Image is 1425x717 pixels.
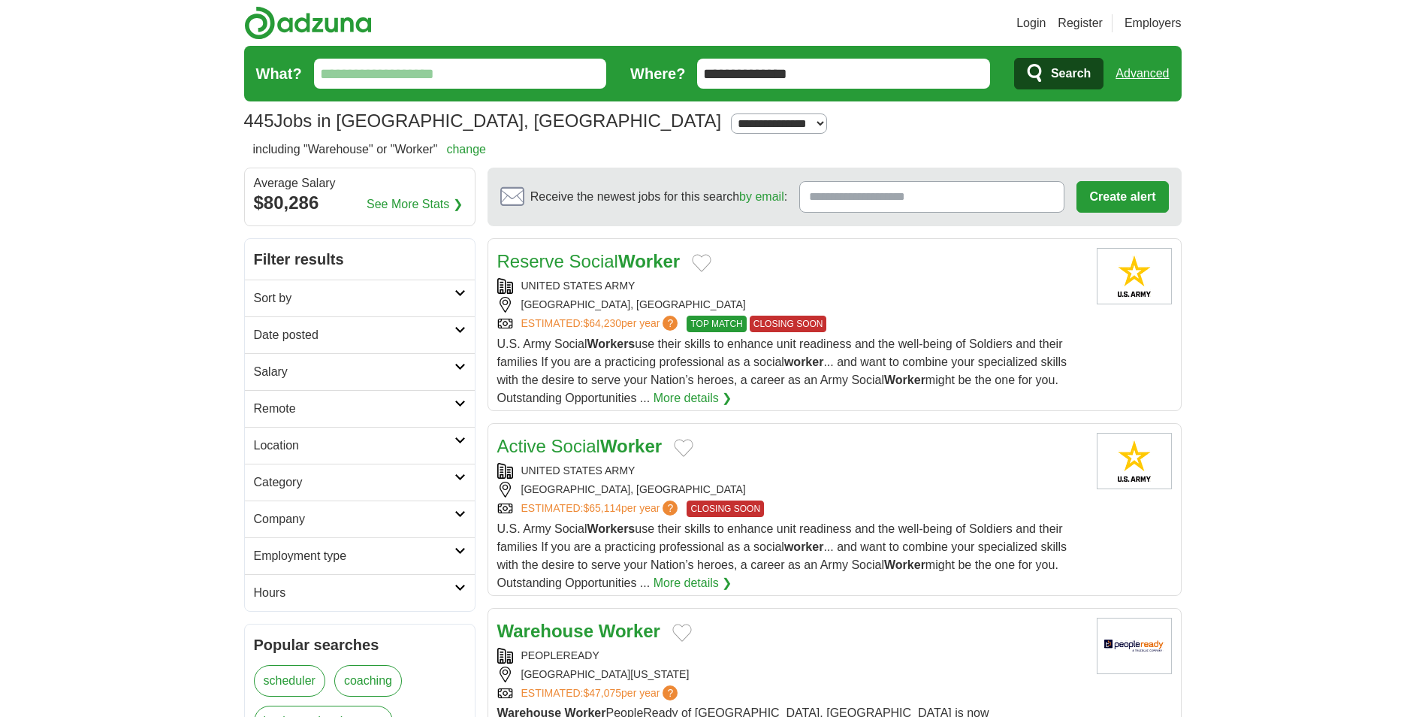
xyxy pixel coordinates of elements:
h2: Salary [254,363,454,381]
label: What? [256,62,302,85]
strong: worker [784,355,823,368]
a: Employment type [245,537,475,574]
h1: Jobs in [GEOGRAPHIC_DATA], [GEOGRAPHIC_DATA] [244,110,722,131]
strong: Workers [587,337,636,350]
h2: Date posted [254,326,454,344]
a: by email [739,190,784,203]
a: Company [245,501,475,537]
h2: Employment type [254,547,454,565]
a: More details ❯ [654,574,732,592]
a: ESTIMATED:$47,075per year? [521,685,681,701]
button: Create alert [1076,181,1168,213]
a: Category [245,464,475,501]
a: PEOPLEREADY [521,649,599,661]
a: coaching [334,665,402,697]
span: CLOSING SOON [750,316,827,332]
strong: Worker [884,558,925,571]
a: Hours [245,574,475,611]
span: $64,230 [583,317,621,329]
img: Adzuna logo [244,6,372,40]
strong: worker [784,540,823,553]
a: Remote [245,390,475,427]
a: Advanced [1116,59,1169,89]
span: $47,075 [583,687,621,699]
div: [GEOGRAPHIC_DATA], [GEOGRAPHIC_DATA] [497,297,1085,313]
span: ? [663,316,678,331]
a: scheduler [254,665,325,697]
div: Average Salary [254,177,466,189]
strong: Warehouse [497,621,593,641]
button: Search [1014,58,1103,89]
div: $80,286 [254,189,466,216]
a: Salary [245,353,475,390]
a: UNITED STATES ARMY [521,464,636,476]
a: Location [245,427,475,464]
span: Receive the newest jobs for this search : [530,188,787,206]
h2: Location [254,437,454,455]
span: 445 [244,107,274,135]
a: Active SocialWorker [497,436,663,456]
span: U.S. Army Social use their skills to enhance unit readiness and the well-being of Soldiers and th... [497,337,1067,404]
h2: Category [254,473,454,492]
img: United States Army logo [1097,248,1172,304]
h2: Sort by [254,289,454,307]
img: PeopleReady logo [1097,618,1172,674]
a: Register [1058,14,1103,32]
a: Sort by [245,280,475,316]
span: Search [1051,59,1091,89]
a: change [446,143,486,156]
span: U.S. Army Social use their skills to enhance unit readiness and the well-being of Soldiers and th... [497,522,1067,589]
button: Add to favorite jobs [672,624,692,642]
a: ESTIMATED:$65,114per year? [521,501,681,517]
h2: Popular searches [254,634,466,656]
h2: Filter results [245,239,475,280]
div: [GEOGRAPHIC_DATA][US_STATE] [497,667,1085,682]
span: $65,114 [583,502,621,514]
img: United States Army logo [1097,433,1172,489]
span: TOP MATCH [687,316,746,332]
label: Where? [630,62,685,85]
div: [GEOGRAPHIC_DATA], [GEOGRAPHIC_DATA] [497,482,1085,498]
h2: including "Warehouse" or "Worker" [253,141,486,159]
h2: Remote [254,400,454,418]
a: ESTIMATED:$64,230per year? [521,316,681,332]
button: Add to favorite jobs [674,439,693,457]
strong: Workers [587,522,636,535]
button: Add to favorite jobs [692,254,711,272]
h2: Hours [254,584,454,602]
a: Login [1016,14,1046,32]
a: UNITED STATES ARMY [521,280,636,292]
a: See More Stats ❯ [367,195,463,213]
a: Warehouse Worker [497,621,660,641]
span: ? [663,501,678,516]
strong: Worker [884,374,925,386]
a: Date posted [245,316,475,353]
a: More details ❯ [654,389,732,407]
a: Employers [1125,14,1182,32]
strong: Worker [618,251,680,271]
strong: Worker [600,436,662,456]
span: ? [663,685,678,700]
span: CLOSING SOON [687,501,764,517]
strong: Worker [599,621,660,641]
h2: Company [254,510,454,528]
a: Reserve SocialWorker [497,251,681,271]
